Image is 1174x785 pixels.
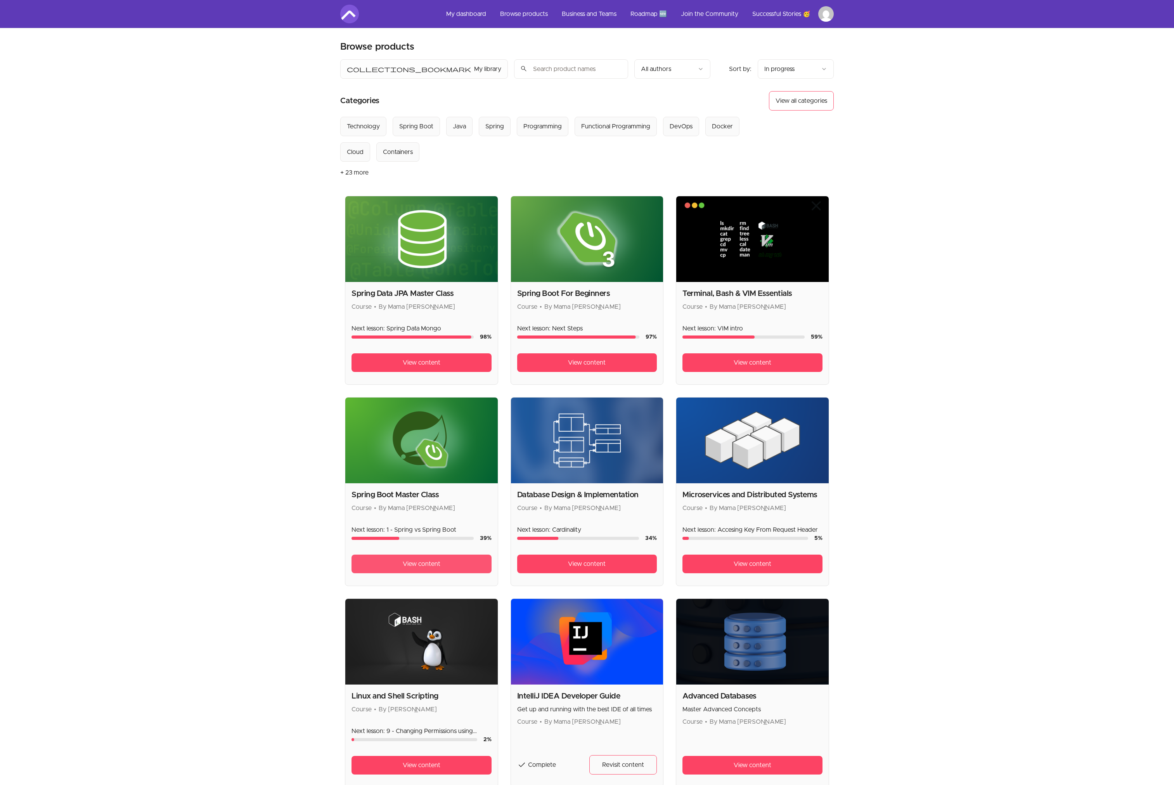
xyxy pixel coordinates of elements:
p: Get up and running with the best IDE of all times [517,705,657,714]
div: Programming [523,122,562,131]
a: View content [352,756,492,775]
div: Cloud [347,147,364,157]
span: View content [734,559,771,569]
span: View content [403,761,440,770]
span: check [517,760,526,769]
span: Course [352,304,372,310]
a: View content [682,353,822,372]
span: Revisit content [602,760,644,769]
a: View content [517,555,657,573]
img: Product image for Spring Boot Master Class [345,398,498,483]
span: Course [352,505,372,511]
span: By Mama [PERSON_NAME] [544,304,621,310]
img: Product image for Advanced Databases [676,599,829,685]
span: Course [517,505,537,511]
span: • [705,505,707,511]
span: Course [517,719,537,725]
p: Next lesson: 1 - Spring vs Spring Boot [352,525,492,534]
span: View content [403,559,440,569]
a: Roadmap 🆕 [624,5,673,23]
span: Complete [528,762,556,768]
a: Browse products [494,5,554,23]
span: By Mama [PERSON_NAME] [710,304,786,310]
button: Filter by author [634,59,710,79]
button: Product sort options [758,59,834,79]
img: Product image for Microservices and Distributed Systems [676,398,829,483]
a: View content [352,353,492,372]
button: Filter by My library [340,59,508,79]
h2: Linux and Shell Scripting [352,691,492,702]
span: By Mama [PERSON_NAME] [710,505,786,511]
span: 34 % [645,536,657,541]
a: My dashboard [440,5,492,23]
h2: Terminal, Bash & VIM Essentials [682,288,822,299]
span: • [374,304,376,310]
span: 39 % [480,536,492,541]
div: Docker [712,122,733,131]
img: Product image for Spring Data JPA Master Class [345,196,498,282]
div: Course progress [352,335,474,339]
h2: Categories [340,91,379,111]
p: Next lesson: VIM intro [682,324,822,333]
span: View content [568,559,606,569]
p: Next lesson: Spring Data Mongo [352,324,492,333]
span: • [540,719,542,725]
span: By [PERSON_NAME] [379,706,437,712]
h2: Spring Data JPA Master Class [352,288,492,299]
a: View content [352,555,492,573]
span: collections_bookmark [347,64,471,74]
span: View content [734,761,771,770]
span: • [374,505,376,511]
h2: Spring Boot Master Class [352,489,492,500]
button: View all categories [769,91,834,111]
h2: IntelliJ IDEA Developer Guide [517,691,657,702]
a: Join the Community [675,5,745,23]
span: • [540,304,542,310]
button: Profile image for Suad Harcevic [818,6,834,22]
div: Course progress [352,537,474,540]
span: Course [682,304,703,310]
div: Java [453,122,466,131]
span: search [520,63,527,74]
div: Spring [485,122,504,131]
img: Product image for Database Design & Implementation [511,398,663,483]
p: Next lesson: Accesing Key From Request Header [682,525,822,534]
img: Product image for Spring Boot For Beginners [511,196,663,282]
h2: Microservices and Distributed Systems [682,489,822,500]
h2: Browse products [340,41,414,53]
p: Master Advanced Concepts [682,705,822,714]
a: Revisit content [589,755,657,775]
img: Product image for IntelliJ IDEA Developer Guide [511,599,663,685]
div: Spring Boot [399,122,433,131]
div: Course progress [682,335,805,339]
span: • [705,304,707,310]
span: 2 % [483,737,492,742]
div: Course progress [517,537,639,540]
span: By Mama [PERSON_NAME] [379,505,455,511]
span: By Mama [PERSON_NAME] [379,304,455,310]
a: View content [682,555,822,573]
button: + 23 more [340,162,369,183]
h2: Spring Boot For Beginners [517,288,657,299]
div: Course progress [352,738,477,741]
div: Course progress [682,537,808,540]
div: DevOps [670,122,693,131]
nav: Main [440,5,834,23]
div: Course progress [517,335,640,339]
img: Amigoscode logo [340,5,359,23]
span: • [705,719,707,725]
span: Course [517,304,537,310]
span: View content [734,358,771,367]
div: Technology [347,122,380,131]
span: Course [352,706,372,712]
a: Successful Stories 🥳 [746,5,817,23]
span: Course [682,719,703,725]
div: Containers [383,147,413,157]
img: Product image for Terminal, Bash & VIM Essentials [676,196,829,282]
span: View content [568,358,606,367]
a: Business and Teams [556,5,623,23]
span: By Mama [PERSON_NAME] [544,719,621,725]
p: Next lesson: 9 - Changing Permissions using Symbolic Notation [352,726,492,736]
span: 59 % [811,334,822,340]
a: View content [517,353,657,372]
